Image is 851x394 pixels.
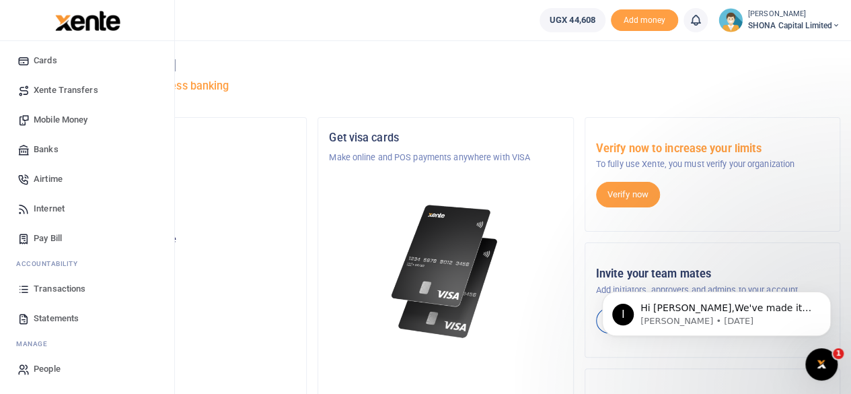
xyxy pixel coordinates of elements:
[534,8,611,32] li: Wallet ballance
[596,182,660,207] a: Verify now
[550,13,595,27] span: UGX 44,608
[11,333,163,354] li: M
[11,135,163,164] a: Banks
[34,312,79,325] span: Statements
[34,84,98,97] span: Xente Transfers
[26,259,77,269] span: countability
[833,348,844,359] span: 1
[11,224,163,253] a: Pay Bill
[582,263,851,358] iframe: Intercom notifications message
[63,151,295,164] p: SHONA GROUP
[387,197,504,347] img: xente-_physical_cards.png
[63,203,295,217] p: SHONA Capital Limited
[611,9,678,32] span: Add money
[34,202,65,216] span: Internet
[11,354,163,384] a: People
[748,9,840,20] small: [PERSON_NAME]
[611,9,678,32] li: Toup your wallet
[11,253,163,274] li: Ac
[596,142,829,156] h5: Verify now to increase your limits
[329,131,562,145] h5: Get visa cards
[11,46,163,75] a: Cards
[805,348,838,381] iframe: Intercom live chat
[34,362,61,376] span: People
[34,282,85,296] span: Transactions
[54,15,120,25] a: logo-small logo-large logo-large
[23,339,48,349] span: anage
[596,158,829,171] p: To fully use Xente, you must verify your organization
[34,113,87,127] span: Mobile Money
[540,8,605,32] a: UGX 44,608
[34,232,62,245] span: Pay Bill
[11,75,163,105] a: Xente Transfers
[611,14,678,24] a: Add money
[718,8,743,32] img: profile-user
[718,8,840,32] a: profile-user [PERSON_NAME] SHONA Capital Limited
[51,79,840,93] h5: Welcome to better business banking
[51,58,840,73] h4: Hello [PERSON_NAME]
[748,20,840,32] span: SHONA Capital Limited
[11,164,163,194] a: Airtime
[55,11,120,31] img: logo-large
[11,105,163,135] a: Mobile Money
[34,54,57,67] span: Cards
[11,194,163,224] a: Internet
[63,131,295,145] h5: Organization
[11,274,163,304] a: Transactions
[329,151,562,164] p: Make online and POS payments anywhere with VISA
[63,183,295,197] h5: Account
[11,304,163,333] a: Statements
[34,143,59,156] span: Banks
[63,250,295,263] h5: UGX 44,608
[63,233,295,247] p: Your current account balance
[34,172,63,186] span: Airtime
